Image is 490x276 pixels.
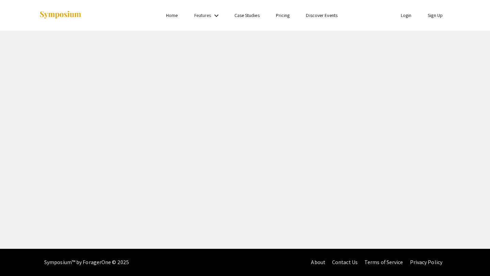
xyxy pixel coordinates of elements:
[39,11,82,20] img: Symposium by ForagerOne
[332,259,358,266] a: Contact Us
[166,12,178,18] a: Home
[194,12,211,18] a: Features
[428,12,443,18] a: Sign Up
[276,12,290,18] a: Pricing
[44,249,129,276] div: Symposium™ by ForagerOne © 2025
[306,12,338,18] a: Discover Events
[401,12,412,18] a: Login
[364,259,403,266] a: Terms of Service
[212,12,220,20] mat-icon: Expand Features list
[410,259,442,266] a: Privacy Policy
[234,12,260,18] a: Case Studies
[311,259,325,266] a: About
